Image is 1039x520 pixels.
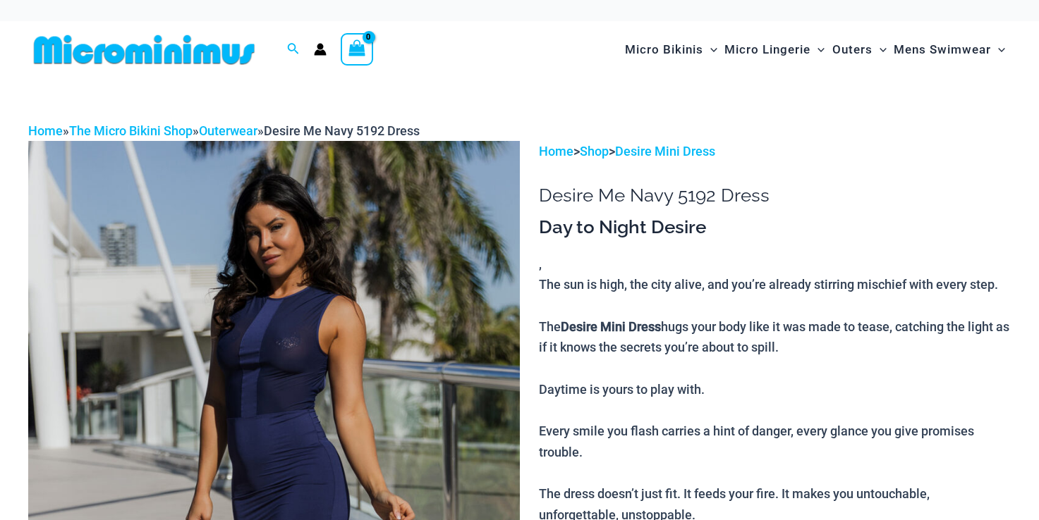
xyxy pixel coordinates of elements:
span: Desire Me Navy 5192 Dress [264,123,420,138]
span: Menu Toggle [810,32,825,68]
a: Search icon link [287,41,300,58]
h3: Day to Night Desire [539,216,1011,240]
a: Home [539,144,573,159]
a: Outerwear [199,123,257,138]
a: Home [28,123,63,138]
span: Micro Lingerie [724,32,810,68]
a: Account icon link [314,43,327,56]
nav: Site Navigation [619,26,1011,73]
img: MM SHOP LOGO FLAT [28,34,260,66]
p: > > [539,141,1011,162]
a: View Shopping Cart, empty [341,33,373,66]
span: Menu Toggle [703,32,717,68]
span: Outers [832,32,873,68]
span: Micro Bikinis [625,32,703,68]
span: Menu Toggle [991,32,1005,68]
span: » » » [28,123,420,138]
b: Desire Mini Dress [561,319,661,334]
a: Desire Mini Dress [615,144,715,159]
a: Micro BikinisMenu ToggleMenu Toggle [621,28,721,71]
a: OutersMenu ToggleMenu Toggle [829,28,890,71]
a: Shop [580,144,609,159]
a: Mens SwimwearMenu ToggleMenu Toggle [890,28,1009,71]
h1: Desire Me Navy 5192 Dress [539,185,1011,206]
span: Menu Toggle [873,32,887,68]
a: The Micro Bikini Shop [69,123,193,138]
a: Micro LingerieMenu ToggleMenu Toggle [721,28,828,71]
span: Mens Swimwear [894,32,991,68]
